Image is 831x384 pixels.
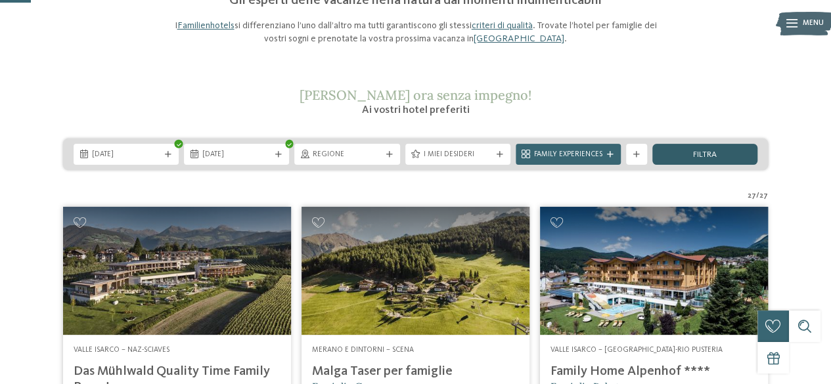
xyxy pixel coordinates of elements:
[474,34,564,43] a: [GEOGRAPHIC_DATA]
[748,191,756,202] span: 27
[312,346,414,354] span: Merano e dintorni – Scena
[550,364,757,379] h4: Family Home Alpenhof ****
[74,346,169,354] span: Valle Isarco – Naz-Sciaves
[362,105,470,116] span: Ai vostri hotel preferiti
[550,346,723,354] span: Valle Isarco – [GEOGRAPHIC_DATA]-Rio Pusteria
[202,150,271,160] span: [DATE]
[759,191,768,202] span: 27
[302,207,529,335] img: Cercate un hotel per famiglie? Qui troverete solo i migliori!
[693,151,717,160] span: filtra
[756,191,759,202] span: /
[534,150,602,160] span: Family Experiences
[92,150,160,160] span: [DATE]
[312,364,519,379] h4: Malga Taser per famiglie
[177,21,235,30] a: Familienhotels
[300,87,531,103] span: [PERSON_NAME] ora senza impegno!
[424,150,492,160] span: I miei desideri
[313,150,381,160] span: Regione
[166,19,665,45] p: I si differenziano l’uno dall’altro ma tutti garantiscono gli stessi . Trovate l’hotel per famigl...
[63,207,291,335] img: Cercate un hotel per famiglie? Qui troverete solo i migliori!
[540,207,768,335] img: Family Home Alpenhof ****
[472,21,533,30] a: criteri di qualità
